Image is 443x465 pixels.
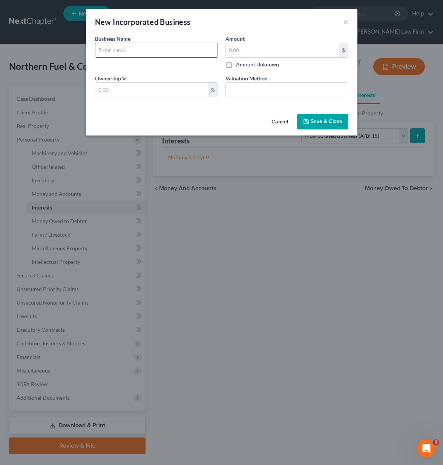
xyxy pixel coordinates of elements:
span: Incorporated Business [113,17,190,26]
span: New [95,17,111,26]
button: Cancel [265,115,294,130]
iframe: Intercom live chat [417,439,435,457]
input: Enter name... [95,43,218,57]
span: Business Name [95,35,130,42]
label: Valuation Method [225,74,268,82]
span: 3 [433,439,439,445]
input: -- [226,83,348,97]
label: Ownership % [95,74,126,82]
button: Save & Close [297,114,348,130]
label: Amount [225,35,245,43]
label: Amount Unknown [236,61,279,68]
span: Save & Close [311,119,342,125]
div: $ [339,43,348,57]
div: % [208,83,218,97]
input: 0.00 [95,83,208,97]
input: 0.00 [226,43,339,57]
button: × [343,17,348,26]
